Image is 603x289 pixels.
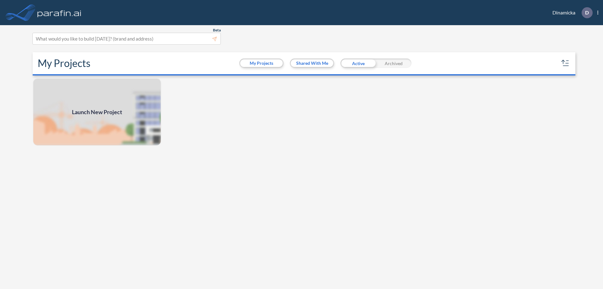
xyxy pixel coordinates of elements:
[72,108,122,116] span: Launch New Project
[33,78,161,146] img: add
[240,59,283,67] button: My Projects
[340,58,376,68] div: Active
[291,59,333,67] button: Shared With Me
[585,10,589,15] p: D
[33,78,161,146] a: Launch New Project
[213,28,221,33] span: Beta
[560,58,570,68] button: sort
[38,57,90,69] h2: My Projects
[543,7,598,18] div: Dinamicka
[376,58,411,68] div: Archived
[36,6,83,19] img: logo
